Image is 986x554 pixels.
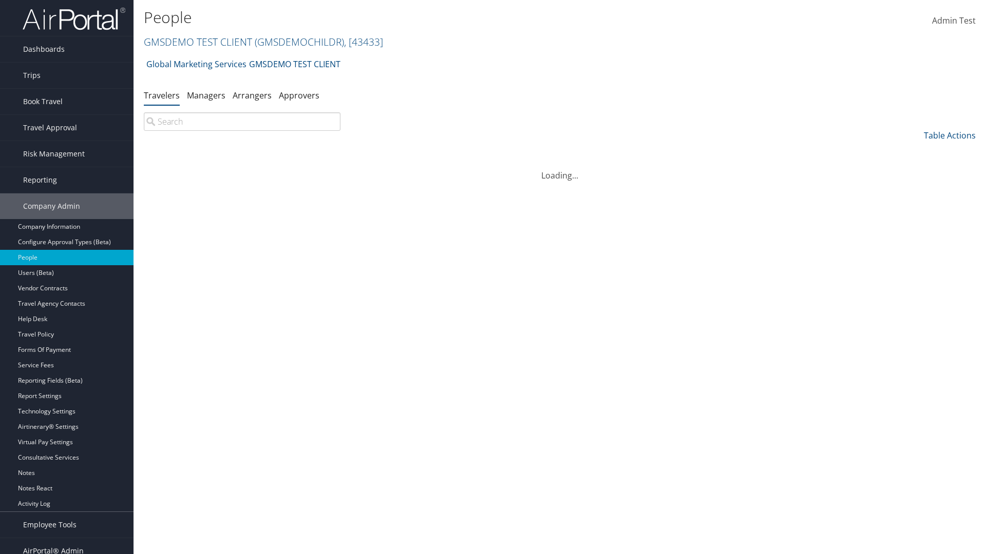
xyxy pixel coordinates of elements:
span: Dashboards [23,36,65,62]
a: Approvers [279,90,319,101]
a: GMSDEMO TEST CLIENT [249,54,340,74]
a: Admin Test [932,5,976,37]
span: Book Travel [23,89,63,114]
span: ( GMSDEMOCHILDR ) [255,35,344,49]
div: Loading... [144,157,976,182]
img: airportal-logo.png [23,7,125,31]
a: Global Marketing Services [146,54,246,74]
span: Admin Test [932,15,976,26]
a: GMSDEMO TEST CLIENT [144,35,383,49]
span: , [ 43433 ] [344,35,383,49]
span: Travel Approval [23,115,77,141]
a: Table Actions [924,130,976,141]
span: Employee Tools [23,512,77,538]
a: Travelers [144,90,180,101]
h1: People [144,7,698,28]
span: Reporting [23,167,57,193]
a: Arrangers [233,90,272,101]
input: Search [144,112,340,131]
a: Managers [187,90,225,101]
span: Company Admin [23,193,80,219]
span: Risk Management [23,141,85,167]
span: Trips [23,63,41,88]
